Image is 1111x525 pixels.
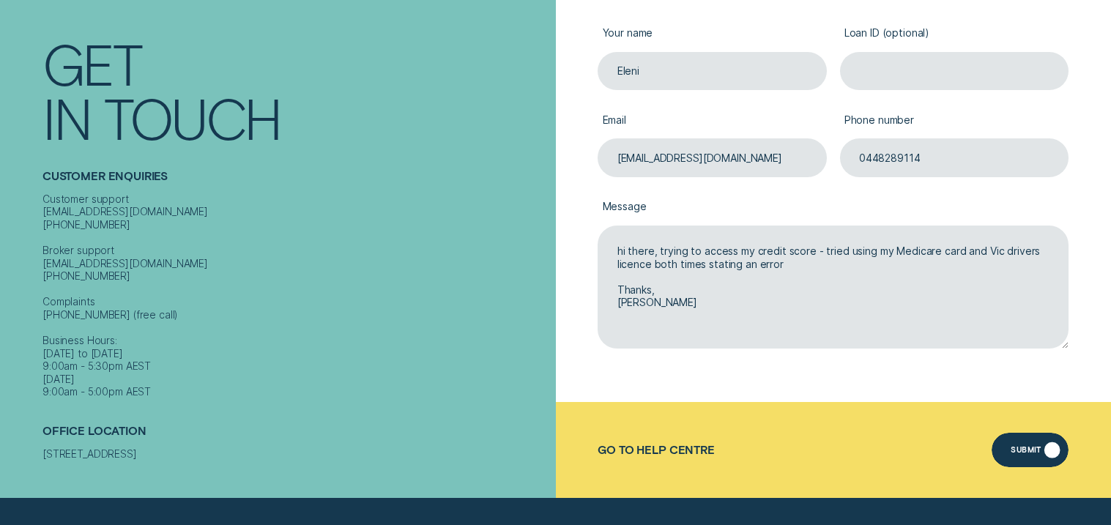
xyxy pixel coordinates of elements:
[598,190,1069,225] label: Message
[840,16,1069,51] label: Loan ID (optional)
[598,226,1069,349] textarea: hi there, trying to access my credit score - tried using my Medicare card and Vic drivers licence...
[598,103,827,138] label: Email
[42,36,141,89] div: Get
[104,89,280,143] div: Touch
[42,89,91,143] div: In
[598,443,714,456] a: Go to Help Centre
[42,192,549,398] div: Customer support [EMAIL_ADDRESS][DOMAIN_NAME] [PHONE_NUMBER] Broker support [EMAIL_ADDRESS][DOMAI...
[992,433,1069,467] button: Submit
[42,36,549,144] h1: Get In Touch
[598,16,827,51] label: Your name
[42,169,549,192] h2: Customer Enquiries
[42,447,549,460] div: [STREET_ADDRESS]
[42,424,549,447] h2: Office Location
[840,103,1069,138] label: Phone number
